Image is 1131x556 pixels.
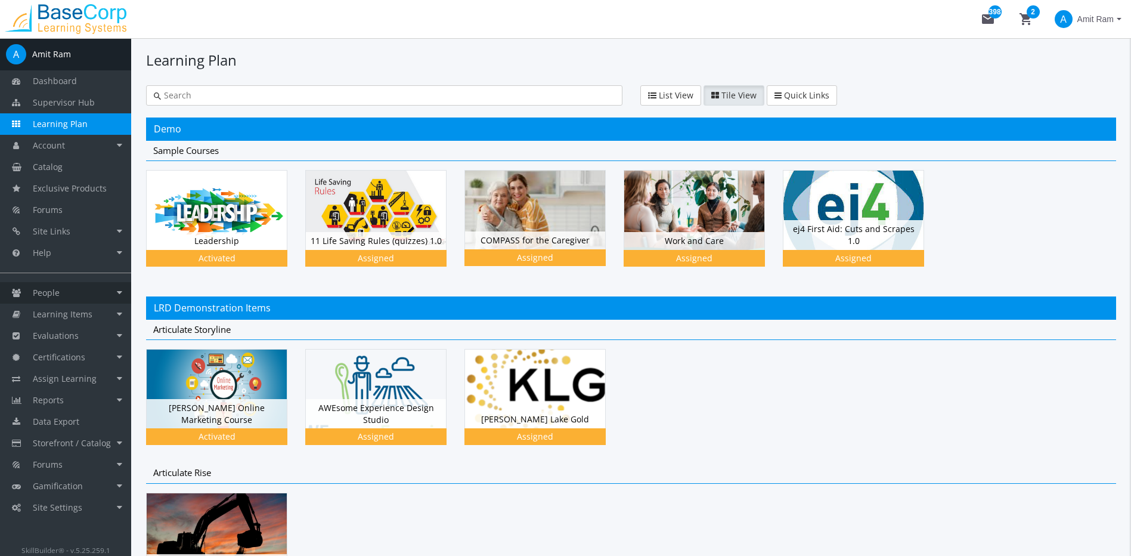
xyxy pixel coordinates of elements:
[146,170,305,284] div: Leadership
[33,204,63,215] span: Forums
[465,410,605,428] div: [PERSON_NAME] Lake Gold
[33,226,70,237] span: Site Links
[33,161,63,172] span: Catalog
[161,89,615,101] input: Search
[153,323,231,335] span: Articulate Storyline
[306,232,446,250] div: 11 Life Saving Rules (quizzes) 1.0
[33,373,97,384] span: Assign Learning
[1019,12,1033,26] mat-icon: shopping_cart
[146,50,1116,70] h1: Learning Plan
[33,247,51,258] span: Help
[147,232,287,250] div: Leadership
[1055,10,1073,28] span: A
[783,220,924,249] div: ej4 First Aid: Cuts and Scrapes 1.0
[33,459,63,470] span: Forums
[659,89,693,101] span: List View
[33,351,85,363] span: Certifications
[6,44,26,64] span: A
[465,231,605,249] div: COMPASS for the Caregiver
[153,144,219,156] span: Sample Courses
[33,287,60,298] span: People
[464,170,624,284] div: COMPASS for the Caregiver
[33,437,111,449] span: Storefront / Catalog
[624,232,764,250] div: Work and Care
[308,431,444,443] div: Assigned
[154,122,181,135] span: Demo
[624,170,783,284] div: Work and Care
[783,170,942,284] div: ej4 First Aid: Cuts and Scrapes 1.0
[153,467,211,478] span: Articulate Rise
[33,308,92,320] span: Learning Items
[1077,8,1114,30] span: Amit Ram
[305,349,464,463] div: AWEsome Experience Design Studio
[146,349,305,463] div: [PERSON_NAME] Online Marketing Course
[21,545,110,555] small: SkillBuilder® - v.5.25.259.1
[33,97,95,108] span: Supervisor Hub
[33,140,65,151] span: Account
[33,330,79,341] span: Evaluations
[33,480,83,492] span: Gamification
[33,502,82,513] span: Site Settings
[33,118,88,129] span: Learning Plan
[33,75,77,87] span: Dashboard
[981,12,995,26] mat-icon: mail
[467,431,603,443] div: Assigned
[154,301,271,314] span: LRD Demonstration Items
[785,252,922,264] div: Assigned
[147,399,287,428] div: [PERSON_NAME] Online Marketing Course
[33,394,64,406] span: Reports
[148,252,285,264] div: Activated
[33,416,79,427] span: Data Export
[32,48,71,60] div: Amit Ram
[33,183,107,194] span: Exclusive Products
[148,431,285,443] div: Activated
[784,89,829,101] span: Quick Links
[467,252,603,264] div: Assigned
[305,170,464,284] div: 11 Life Saving Rules (quizzes) 1.0
[306,399,446,428] div: AWEsome Experience Design Studio
[308,252,444,264] div: Assigned
[626,252,763,264] div: Assigned
[464,349,624,463] div: [PERSON_NAME] Lake Gold
[721,89,757,101] span: Tile View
